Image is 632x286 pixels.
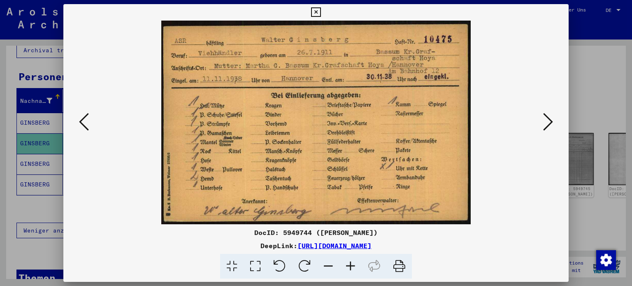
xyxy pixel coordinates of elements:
img: 001.jpg [91,21,541,224]
div: DocID: 5949744 ([PERSON_NAME]) [63,228,569,237]
img: Zustimmung ändern [596,250,616,270]
a: [URL][DOMAIN_NAME] [297,242,372,250]
div: DeepLink: [63,241,569,251]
